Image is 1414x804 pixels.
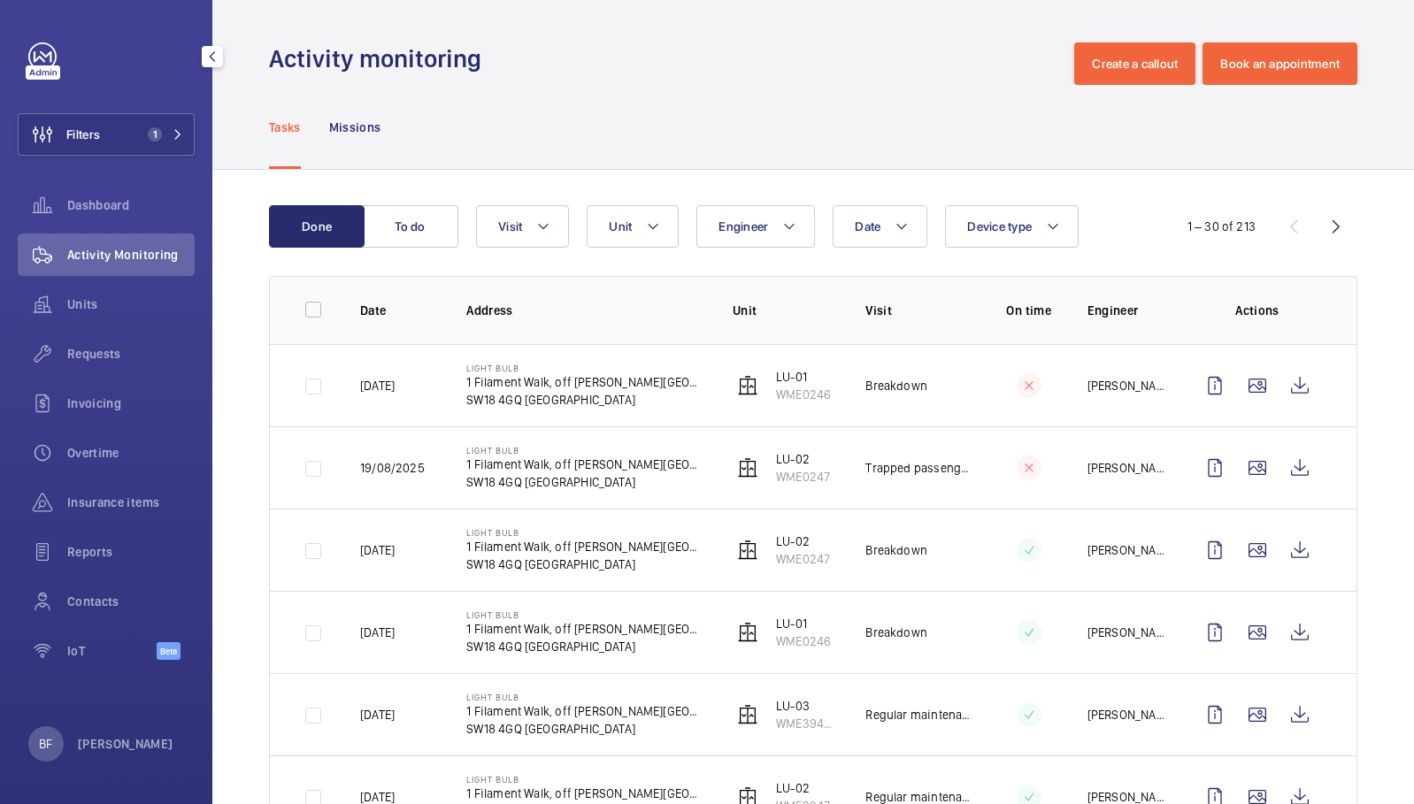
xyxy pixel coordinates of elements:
button: Unit [587,205,679,248]
img: elevator.svg [737,375,758,396]
p: WME0247 [776,468,830,486]
button: Visit [476,205,569,248]
p: Regular maintenance [865,706,970,724]
p: LU-02 [776,532,830,550]
div: 1 – 30 of 213 [1187,218,1256,235]
p: Engineer [1087,302,1165,319]
p: Date [360,302,438,319]
span: Insurance items [67,494,195,511]
span: Dashboard [67,196,195,214]
p: [PERSON_NAME] [1087,377,1165,394]
p: Light Bulb [466,445,704,456]
span: Unit [609,219,632,234]
span: Reports [67,543,195,561]
p: LU-03 [776,697,837,715]
p: Breakdown [865,377,927,394]
p: Address [466,302,704,319]
button: Filters1 [18,113,195,156]
img: elevator.svg [737,622,758,643]
span: Contacts [67,593,195,610]
p: Light Bulb [466,527,704,538]
p: Light Bulb [466,774,704,785]
p: 1 Filament Walk, off [PERSON_NAME][GEOGRAPHIC_DATA], [466,373,704,391]
span: 1 [148,127,162,142]
button: Device type [945,205,1079,248]
p: Trapped passenger [865,459,970,477]
button: Date [833,205,927,248]
p: Actions [1194,302,1321,319]
p: 1 Filament Walk, off [PERSON_NAME][GEOGRAPHIC_DATA], [466,456,704,473]
p: [PERSON_NAME] [1087,706,1165,724]
p: Visit [865,302,970,319]
button: Create a callout [1074,42,1195,85]
h1: Activity monitoring [269,42,492,75]
p: SW18 4GQ [GEOGRAPHIC_DATA] [466,555,704,573]
img: elevator.svg [737,540,758,561]
span: IoT [67,642,157,660]
p: SW18 4GQ [GEOGRAPHIC_DATA] [466,473,704,491]
button: Done [269,205,365,248]
p: LU-02 [776,779,830,797]
p: WME39497086 [776,715,837,732]
span: Overtime [67,444,195,462]
p: [DATE] [360,377,395,394]
span: Date [855,219,880,234]
p: SW18 4GQ [GEOGRAPHIC_DATA] [466,638,704,655]
p: 1 Filament Walk, off [PERSON_NAME][GEOGRAPHIC_DATA], [466,620,704,638]
p: [PERSON_NAME] [1087,541,1165,559]
p: [DATE] [360,541,395,559]
p: [DATE] [360,706,395,724]
p: Light Bulb [466,363,704,373]
p: [PERSON_NAME] [78,735,173,753]
p: LU-02 [776,450,830,468]
button: To do [363,205,458,248]
span: Beta [157,642,181,660]
p: LU-01 [776,368,831,386]
p: Breakdown [865,624,927,641]
p: [DATE] [360,624,395,641]
span: Requests [67,345,195,363]
p: 1 Filament Walk, off [PERSON_NAME][GEOGRAPHIC_DATA], [466,785,704,802]
p: SW18 4GQ [GEOGRAPHIC_DATA] [466,720,704,738]
span: Invoicing [67,394,195,412]
p: WME0246 [776,386,831,403]
span: Engineer [719,219,768,234]
span: Visit [498,219,522,234]
p: Tasks [269,119,301,136]
p: 1 Filament Walk, off [PERSON_NAME][GEOGRAPHIC_DATA], [466,702,704,720]
span: Device type [967,219,1032,234]
p: Unit [733,302,837,319]
span: Units [67,295,195,313]
p: Breakdown [865,541,927,559]
p: BF [39,735,52,753]
p: SW18 4GQ [GEOGRAPHIC_DATA] [466,391,704,409]
img: elevator.svg [737,704,758,725]
p: WME0247 [776,550,830,568]
p: [PERSON_NAME] [1087,624,1165,641]
p: LU-01 [776,615,831,632]
img: elevator.svg [737,457,758,479]
p: Light Bulb [466,692,704,702]
span: Filters [66,126,100,143]
p: [PERSON_NAME] [1087,459,1165,477]
p: WME0246 [776,632,831,650]
p: On time [999,302,1059,319]
span: Activity Monitoring [67,246,195,264]
p: 1 Filament Walk, off [PERSON_NAME][GEOGRAPHIC_DATA], [466,538,704,555]
button: Book an appointment [1203,42,1357,85]
p: Missions [329,119,381,136]
button: Engineer [696,205,815,248]
p: Light Bulb [466,609,704,620]
p: 19/08/2025 [360,459,425,477]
